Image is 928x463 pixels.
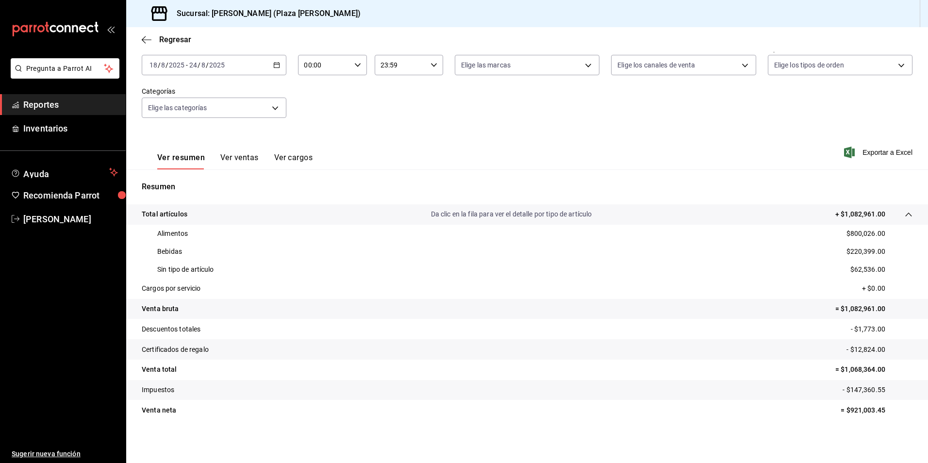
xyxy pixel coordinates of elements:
[843,385,912,395] p: - $147,360.55
[157,153,205,169] button: Ver resumen
[23,98,118,111] span: Reportes
[11,58,119,79] button: Pregunta a Parrot AI
[148,103,207,113] span: Elige las categorías
[23,213,118,226] span: [PERSON_NAME]
[157,247,182,257] p: Bebidas
[142,181,912,193] p: Resumen
[142,324,200,334] p: Descuentos totales
[186,61,188,69] span: -
[142,209,187,219] p: Total artículos
[220,153,259,169] button: Ver ventas
[850,265,885,275] p: $62,536.00
[157,153,313,169] div: navigation tabs
[851,324,912,334] p: - $1,773.00
[142,385,174,395] p: Impuestos
[142,35,191,44] button: Regresar
[161,61,166,69] input: --
[157,265,214,275] p: Sin tipo de artículo
[159,35,191,44] span: Regresar
[274,153,313,169] button: Ver cargos
[201,61,206,69] input: --
[23,122,118,135] span: Inventarios
[12,449,118,459] span: Sugerir nueva función
[846,229,885,239] p: $800,026.00
[841,405,912,415] p: = $921,003.45
[206,61,209,69] span: /
[846,345,912,355] p: - $12,824.00
[142,88,286,95] label: Categorías
[846,247,885,257] p: $220,399.00
[617,60,695,70] span: Elige los canales de venta
[7,70,119,81] a: Pregunta a Parrot AI
[142,304,179,314] p: Venta bruta
[157,229,188,239] p: Alimentos
[23,189,118,202] span: Recomienda Parrot
[142,283,201,294] p: Cargos por servicio
[209,61,225,69] input: ----
[835,209,885,219] p: + $1,082,961.00
[169,8,361,19] h3: Sucursal: [PERSON_NAME] (Plaza [PERSON_NAME])
[142,364,177,375] p: Venta total
[846,147,912,158] button: Exportar a Excel
[198,61,200,69] span: /
[835,304,912,314] p: = $1,082,961.00
[461,60,511,70] span: Elige las marcas
[189,61,198,69] input: --
[835,364,912,375] p: = $1,068,364.00
[107,25,115,33] button: open_drawer_menu
[158,61,161,69] span: /
[26,64,104,74] span: Pregunta a Parrot AI
[862,283,912,294] p: + $0.00
[166,61,168,69] span: /
[23,166,105,178] span: Ayuda
[431,209,592,219] p: Da clic en la fila para ver el detalle por tipo de artículo
[142,345,209,355] p: Certificados de regalo
[149,61,158,69] input: --
[142,405,176,415] p: Venta neta
[774,60,844,70] span: Elige los tipos de orden
[168,61,185,69] input: ----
